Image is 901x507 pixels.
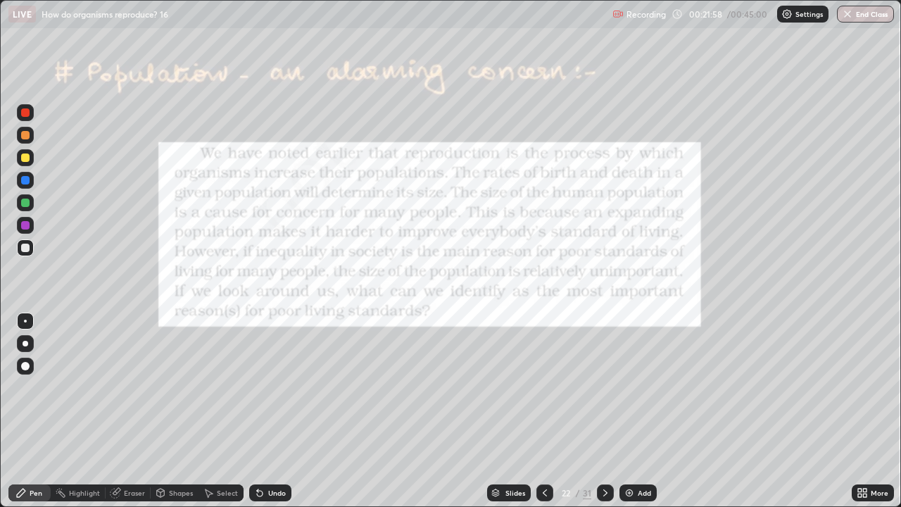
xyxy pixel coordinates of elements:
div: Add [638,489,651,496]
div: Select [217,489,238,496]
img: end-class-cross [842,8,853,20]
div: Undo [268,489,286,496]
div: Highlight [69,489,100,496]
div: Pen [30,489,42,496]
p: Recording [626,9,666,20]
img: add-slide-button [624,487,635,499]
div: / [576,489,580,497]
p: How do organisms reproduce? 16 [42,8,168,20]
p: LIVE [13,8,32,20]
div: Eraser [124,489,145,496]
button: End Class [837,6,894,23]
p: Settings [795,11,823,18]
div: More [871,489,888,496]
div: 22 [559,489,573,497]
div: Shapes [169,489,193,496]
img: recording.375f2c34.svg [612,8,624,20]
div: Slides [505,489,525,496]
img: class-settings-icons [781,8,793,20]
div: 31 [583,487,591,499]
